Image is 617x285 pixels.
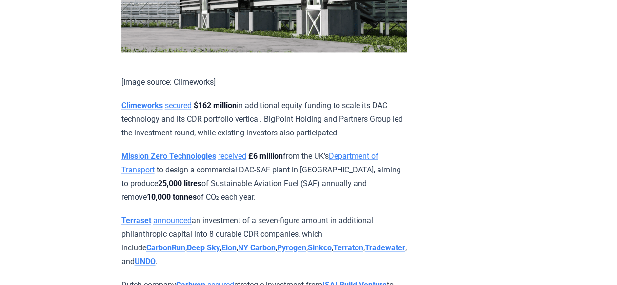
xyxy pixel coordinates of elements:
[187,243,220,252] a: Deep Sky
[147,192,197,202] strong: 10,000 tonnes
[121,216,151,225] a: Terraset
[146,243,185,252] a: CarbonRun
[333,243,363,252] a: Terraton
[158,179,201,188] strong: 25,000 litres
[221,243,237,252] a: Eion
[121,150,407,204] p: from the UK’s to design a commercial DAC-SAF plant in [GEOGRAPHIC_DATA], aiming to produce of Sus...
[121,101,163,110] a: Climeworks
[277,243,306,252] a: Pyrogen
[121,214,407,268] p: an investment of a seven-figure amount in additional philanthropic capital into 8 durable CDR com...
[135,257,156,266] a: UNDO
[238,243,276,252] a: NY Carbon
[153,216,192,225] a: announced
[308,243,332,252] a: Sinkco
[165,101,192,110] a: secured
[218,152,246,161] a: received
[121,99,407,140] p: in additional equity funding to scale its DAC technology and its CDR portfolio vertical. BigPoint...
[365,243,405,252] a: Tradewater
[121,152,216,161] a: Mission Zero Technologies
[248,152,283,161] strong: £6 million
[121,76,407,89] p: [Image source: Climeworks]
[194,101,237,110] strong: $162 million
